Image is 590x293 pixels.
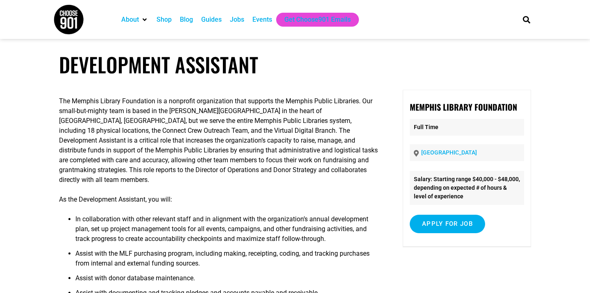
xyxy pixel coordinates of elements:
[59,96,379,185] p: The Memphis Library Foundation is a nonprofit organization that supports the Memphis Public Libra...
[252,15,272,25] a: Events
[230,15,244,25] a: Jobs
[59,195,379,204] p: As the Development Assistant, you will:
[410,119,524,136] p: Full Time
[75,249,379,273] li: Assist with the MLF purchasing program, including making, receipting, coding, and tracking purcha...
[520,13,533,26] div: Search
[75,214,379,249] li: In collaboration with other relevant staff and in alignment with the organization’s annual develo...
[284,15,351,25] a: Get Choose901 Emails
[121,15,139,25] a: About
[201,15,222,25] a: Guides
[75,273,379,288] li: Assist with donor database maintenance.
[117,13,152,27] div: About
[180,15,193,25] a: Blog
[59,52,531,77] h1: Development Assistant
[410,171,524,205] li: Salary: Starting range $40,000 - $48,000, depending on expected # of hours & level of experience
[410,101,517,113] strong: Memphis Library Foundation
[421,149,477,156] a: [GEOGRAPHIC_DATA]
[157,15,172,25] a: Shop
[410,215,485,233] input: Apply for job
[117,13,509,27] nav: Main nav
